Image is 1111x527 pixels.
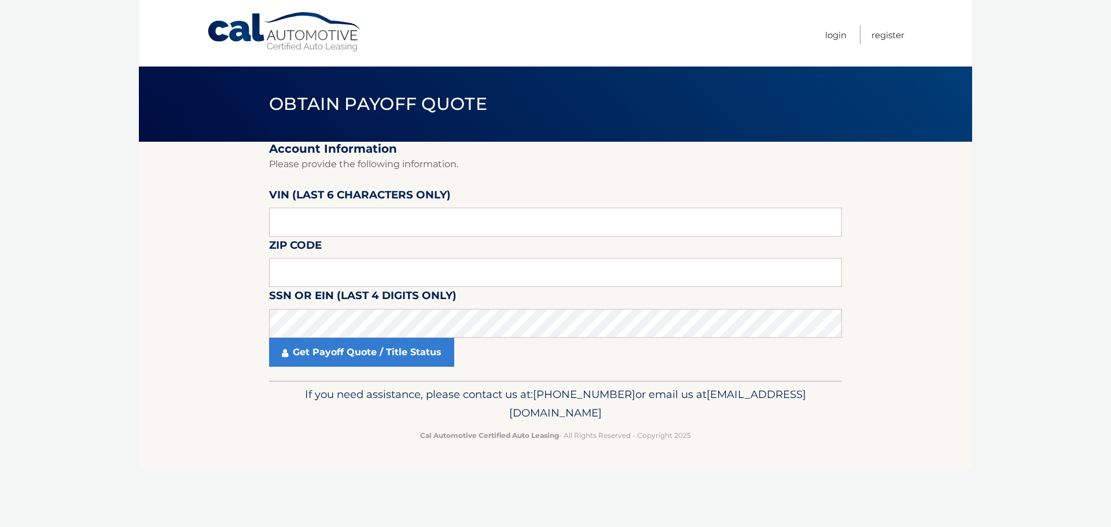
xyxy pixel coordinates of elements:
label: VIN (last 6 characters only) [269,186,451,208]
h2: Account Information [269,142,842,156]
span: Obtain Payoff Quote [269,93,487,115]
a: Cal Automotive [207,12,363,53]
p: Please provide the following information. [269,156,842,172]
span: [PHONE_NUMBER] [533,388,635,401]
p: If you need assistance, please contact us at: or email us at [277,385,834,422]
a: Register [871,25,904,45]
p: - All Rights Reserved - Copyright 2025 [277,429,834,441]
label: SSN or EIN (last 4 digits only) [269,287,457,308]
a: Login [825,25,847,45]
strong: Cal Automotive Certified Auto Leasing [420,431,559,440]
a: Get Payoff Quote / Title Status [269,338,454,367]
label: Zip Code [269,237,322,258]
